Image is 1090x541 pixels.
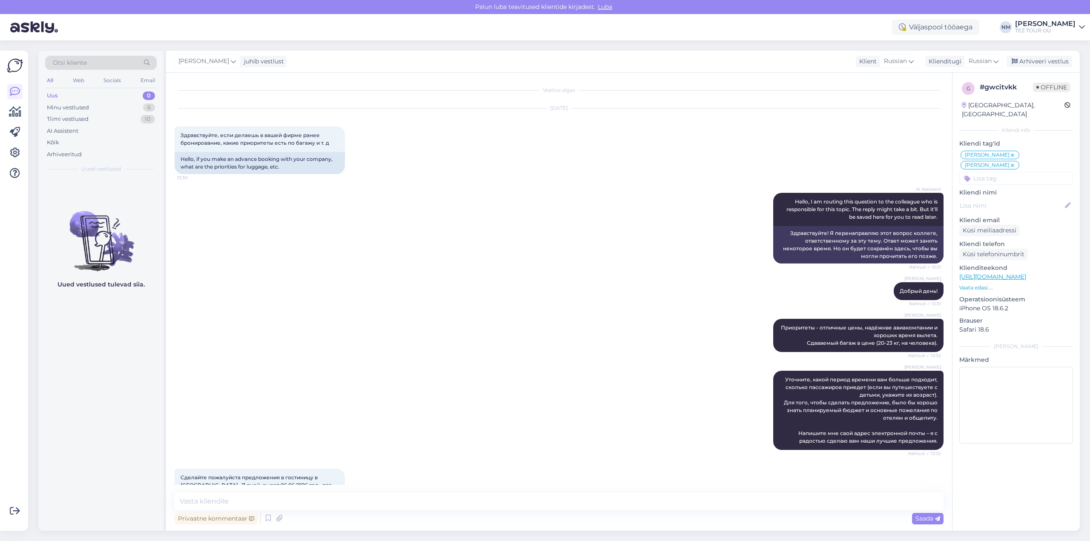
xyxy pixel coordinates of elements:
[81,165,121,173] span: Uued vestlused
[959,284,1073,292] p: Vaata edasi ...
[175,513,258,524] div: Privaatne kommentaar
[773,226,944,263] div: Здравствуйте! Я перенаправляю этот вопрос коллеге, ответственному за эту тему. Ответ может занять...
[959,316,1073,325] p: Brauser
[175,152,345,174] div: Hello, if you make an advance booking with your company, what are the priorities for luggage, etc.
[959,126,1073,134] div: Kliendi info
[909,186,941,192] span: AI Assistent
[960,201,1063,210] input: Lisa nimi
[908,352,941,359] span: Nähtud ✓ 13:32
[908,450,941,457] span: Nähtud ✓ 13:32
[1015,20,1085,34] a: [PERSON_NAME]TEZ TOUR OÜ
[959,263,1073,272] p: Klienditeekond
[892,20,979,35] div: Väljaspool tööaega
[959,188,1073,197] p: Kliendi nimi
[47,92,58,100] div: Uus
[959,172,1073,185] input: Lisa tag
[38,196,163,272] img: No chats
[1007,56,1072,67] div: Arhiveeri vestlus
[7,57,23,74] img: Askly Logo
[959,355,1073,364] p: Märkmed
[47,103,89,112] div: Minu vestlused
[47,138,59,147] div: Kõik
[1015,27,1076,34] div: TEZ TOUR OÜ
[959,225,1020,236] div: Küsi meiliaadressi
[47,115,89,123] div: Tiimi vestlused
[909,264,941,270] span: Nähtud ✓ 13:31
[959,273,1026,281] a: [URL][DOMAIN_NAME]
[959,139,1073,148] p: Kliendi tag'id
[181,474,333,519] span: Сделайте пожалуйста предложения в гостиницу в [GEOGRAPHIC_DATA] , 11 дней, вылет 06.06.2926 год ,...
[967,85,970,92] span: g
[959,216,1073,225] p: Kliendi email
[141,115,155,123] div: 10
[1033,83,1070,92] span: Offline
[959,325,1073,334] p: Safari 18.6
[856,57,877,66] div: Klient
[965,163,1010,168] span: [PERSON_NAME]
[53,58,87,67] span: Otsi kliente
[45,75,55,86] div: All
[962,101,1064,119] div: [GEOGRAPHIC_DATA], [GEOGRAPHIC_DATA]
[595,3,615,11] span: Luba
[925,57,961,66] div: Klienditugi
[909,301,941,307] span: Nähtud ✓ 13:31
[47,127,78,135] div: AI Assistent
[959,295,1073,304] p: Operatsioonisüsteem
[900,288,938,294] span: Добрый день!
[980,82,1033,92] div: # gwcitvkk
[47,150,82,159] div: Arhiveeritud
[784,376,939,444] span: Уточните, какой период времени вам больше подходит, сколько пассажиров приедет (если вы путешеств...
[904,275,941,282] span: [PERSON_NAME]
[143,103,155,112] div: 6
[959,343,1073,350] div: [PERSON_NAME]
[969,57,992,66] span: Russian
[57,280,145,289] p: Uued vestlused tulevad siia.
[177,175,209,181] span: 13:30
[959,249,1028,260] div: Küsi telefoninumbrit
[71,75,86,86] div: Web
[175,86,944,94] div: Vestlus algas
[1015,20,1076,27] div: [PERSON_NAME]
[241,57,284,66] div: juhib vestlust
[102,75,123,86] div: Socials
[959,304,1073,313] p: iPhone OS 18.6.2
[181,132,329,146] span: Здравствуйте, если делаешь в вашей фирме ранее бронирование, какие приоритеты есть по багажу и т. д
[139,75,157,86] div: Email
[143,92,155,100] div: 0
[1000,21,1012,33] div: NM
[915,515,940,522] span: Saada
[175,104,944,112] div: [DATE]
[965,152,1010,157] span: [PERSON_NAME]
[959,240,1073,249] p: Kliendi telefon
[781,324,939,346] span: Приоритеты - отличные цены, надёжнве авиакомпании и хорошкк время вылета. Сдаваемый багаж в цене ...
[178,57,229,66] span: [PERSON_NAME]
[904,312,941,318] span: [PERSON_NAME]
[904,364,941,370] span: [PERSON_NAME]
[884,57,907,66] span: Russian
[786,198,939,220] span: Hello, I am routing this question to the colleague who is responsible for this topic. The reply m...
